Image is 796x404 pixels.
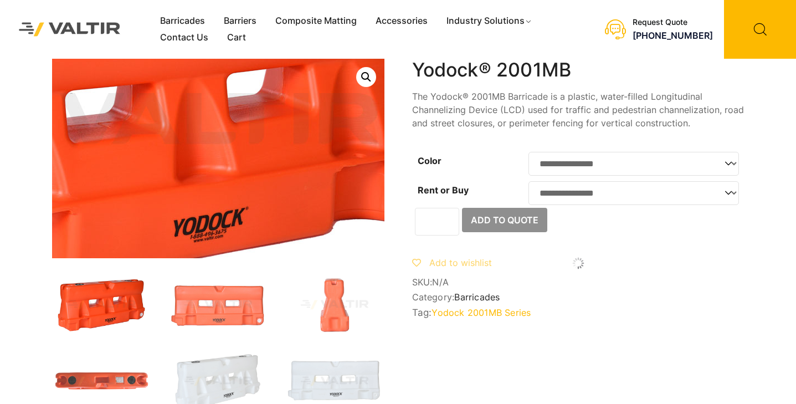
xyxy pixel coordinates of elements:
[8,12,131,47] img: Valtir Rentals
[437,13,542,29] a: Industry Solutions
[454,292,500,303] a: Barricades
[412,277,744,288] span: SKU:
[633,30,713,41] a: [PHONE_NUMBER]
[633,18,713,27] div: Request Quote
[412,90,744,130] p: The Yodock® 2001MB Barricade is a plastic, water-filled Longitudinal Channelizing Device (LCD) us...
[366,13,437,29] a: Accessories
[412,59,744,81] h1: Yodock® 2001MB
[432,277,449,288] span: N/A
[462,208,547,232] button: Add to Quote
[151,29,218,46] a: Contact Us
[285,275,384,335] img: 2001MB_Org_Side.jpg
[415,208,459,236] input: Product quantity
[52,275,152,335] img: 2001MB_Org_3Q.jpg
[168,275,268,335] img: 2001MB_Org_Front.jpg
[418,155,441,166] label: Color
[412,292,744,303] span: Category:
[418,185,469,196] label: Rent or Buy
[214,13,266,29] a: Barriers
[151,13,214,29] a: Barricades
[218,29,255,46] a: Cart
[412,307,744,318] span: Tag:
[432,307,531,318] a: Yodock 2001MB Series
[266,13,366,29] a: Composite Matting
